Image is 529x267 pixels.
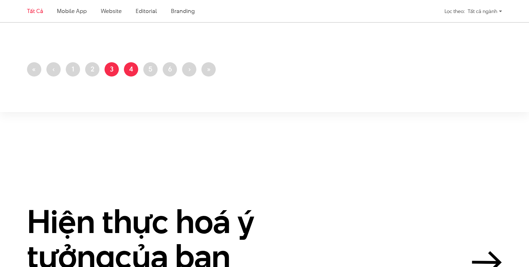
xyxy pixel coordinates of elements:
[27,7,43,15] a: Tất cả
[207,64,211,74] span: »
[66,62,80,77] a: 1
[85,62,99,77] a: 2
[163,62,177,77] a: 6
[57,7,86,15] a: Mobile app
[52,64,55,74] span: ‹
[101,7,122,15] a: Website
[171,7,194,15] a: Branding
[124,62,138,77] a: 4
[468,6,502,17] div: Tất cả ngành
[188,64,191,74] span: ›
[143,62,158,77] a: 5
[32,64,36,74] span: «
[136,7,157,15] a: Editorial
[444,6,465,17] div: Lọc theo:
